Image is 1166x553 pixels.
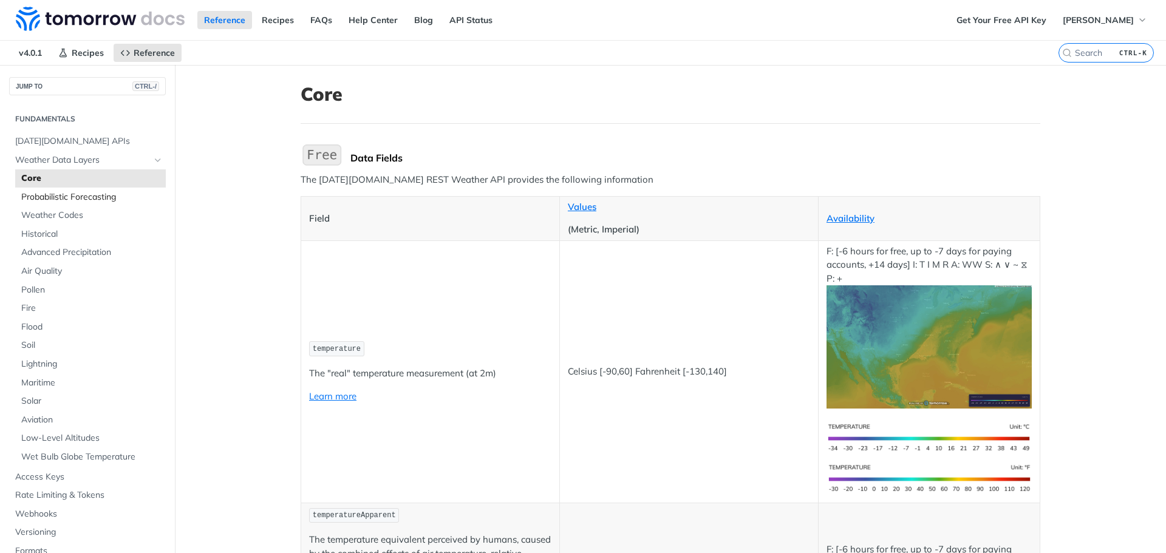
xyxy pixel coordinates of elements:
[15,336,166,355] a: Soil
[15,429,166,447] a: Low-Level Altitudes
[12,44,49,62] span: v4.0.1
[15,169,166,188] a: Core
[21,358,163,370] span: Lightning
[313,511,396,520] span: temperatureApparent
[15,471,163,483] span: Access Keys
[15,299,166,317] a: Fire
[568,223,810,237] p: (Metric, Imperial)
[301,173,1040,187] p: The [DATE][DOMAIN_NAME] REST Weather API provides the following information
[15,154,150,166] span: Weather Data Layers
[15,411,166,429] a: Aviation
[16,7,185,31] img: Tomorrow.io Weather API Docs
[9,523,166,541] a: Versioning
[197,11,252,29] a: Reference
[21,377,163,389] span: Maritime
[1056,11,1154,29] button: [PERSON_NAME]
[568,365,810,379] p: Celsius [-90,60] Fahrenheit [-130,140]
[1063,15,1134,25] span: [PERSON_NAME]
[568,201,596,212] a: Values
[827,212,874,224] a: Availability
[304,11,339,29] a: FAQs
[9,114,166,124] h2: Fundamentals
[15,262,166,280] a: Air Quality
[255,11,301,29] a: Recipes
[114,44,182,62] a: Reference
[9,151,166,169] a: Weather Data LayersHide subpages for Weather Data Layers
[350,152,1040,164] div: Data Fields
[309,367,551,381] p: The "real" temperature measurement (at 2m)
[52,44,111,62] a: Recipes
[15,243,166,262] a: Advanced Precipitation
[15,355,166,373] a: Lightning
[1116,47,1150,59] kbd: CTRL-K
[827,431,1032,443] span: Expand image
[15,135,163,148] span: [DATE][DOMAIN_NAME] APIs
[827,472,1032,483] span: Expand image
[301,83,1040,105] h1: Core
[9,486,166,504] a: Rate Limiting & Tokens
[21,339,163,351] span: Soil
[407,11,440,29] a: Blog
[15,448,166,466] a: Wet Bulb Globe Temperature
[342,11,404,29] a: Help Center
[21,191,163,203] span: Probabilistic Forecasting
[21,451,163,463] span: Wet Bulb Globe Temperature
[15,508,163,520] span: Webhooks
[21,246,163,259] span: Advanced Precipitation
[15,526,163,538] span: Versioning
[309,212,551,226] p: Field
[21,209,163,222] span: Weather Codes
[827,341,1032,352] span: Expand image
[9,77,166,95] button: JUMP TOCTRL-/
[21,321,163,333] span: Flood
[72,47,104,58] span: Recipes
[134,47,175,58] span: Reference
[15,281,166,299] a: Pollen
[15,188,166,206] a: Probabilistic Forecasting
[827,245,1032,409] p: F: [-6 hours for free, up to -7 days for paying accounts, +14 days] I: T I M R A: WW S: ∧ ∨ ~ ⧖ P: +
[21,284,163,296] span: Pollen
[15,392,166,410] a: Solar
[443,11,499,29] a: API Status
[21,432,163,444] span: Low-Level Altitudes
[15,374,166,392] a: Maritime
[15,489,163,501] span: Rate Limiting & Tokens
[9,468,166,486] a: Access Keys
[21,228,163,240] span: Historical
[21,414,163,426] span: Aviation
[21,395,163,407] span: Solar
[21,302,163,314] span: Fire
[313,345,361,353] span: temperature
[153,155,163,165] button: Hide subpages for Weather Data Layers
[21,265,163,277] span: Air Quality
[950,11,1053,29] a: Get Your Free API Key
[309,390,356,402] a: Learn more
[1062,48,1072,58] svg: Search
[15,318,166,336] a: Flood
[21,172,163,185] span: Core
[9,132,166,151] a: [DATE][DOMAIN_NAME] APIs
[9,505,166,523] a: Webhooks
[15,206,166,225] a: Weather Codes
[132,81,159,91] span: CTRL-/
[15,225,166,243] a: Historical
